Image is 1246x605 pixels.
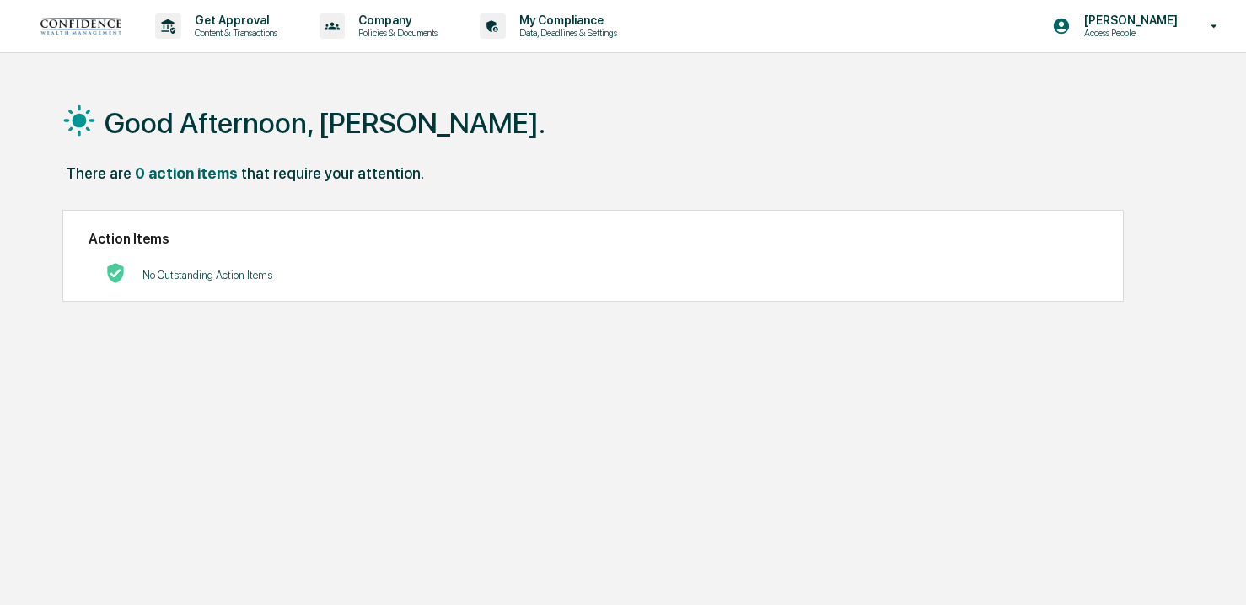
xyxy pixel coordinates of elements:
p: Company [345,13,446,27]
div: There are [66,164,132,182]
p: Policies & Documents [345,27,446,39]
p: Get Approval [181,13,286,27]
p: My Compliance [506,13,626,27]
p: Access People [1071,27,1186,39]
img: No Actions logo [105,263,126,283]
h1: Good Afternoon, [PERSON_NAME]. [105,106,545,140]
p: [PERSON_NAME] [1071,13,1186,27]
img: logo [40,18,121,35]
div: that require your attention. [241,164,424,182]
h2: Action Items [89,231,1098,247]
p: No Outstanding Action Items [142,269,272,281]
div: 0 action items [135,164,238,182]
p: Content & Transactions [181,27,286,39]
p: Data, Deadlines & Settings [506,27,626,39]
